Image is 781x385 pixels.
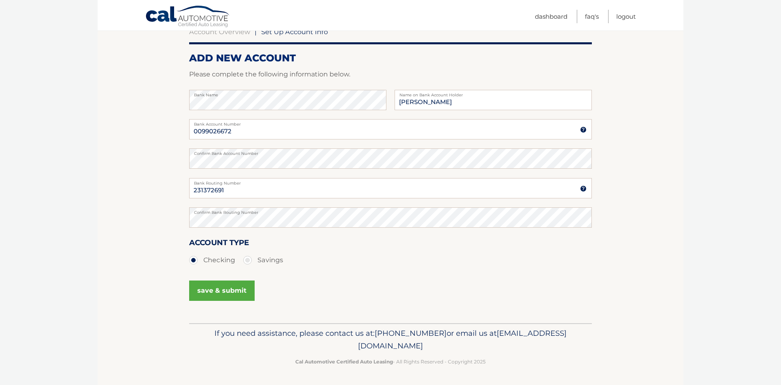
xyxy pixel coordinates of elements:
[395,90,592,96] label: Name on Bank Account Holder
[395,90,592,110] input: Name on Account (Account Holder Name)
[189,28,250,36] a: Account Overview
[375,328,447,338] span: [PHONE_NUMBER]
[580,126,587,133] img: tooltip.svg
[189,148,592,155] label: Confirm Bank Account Number
[261,28,328,36] span: Set Up Account Info
[194,357,587,366] p: - All Rights Reserved - Copyright 2025
[189,237,249,252] label: Account Type
[255,28,257,36] span: |
[580,185,587,192] img: tooltip.svg
[189,252,235,268] label: Checking
[194,327,587,353] p: If you need assistance, please contact us at: or email us at
[189,178,592,185] label: Bank Routing Number
[189,119,592,126] label: Bank Account Number
[189,281,255,301] button: save & submit
[295,359,393,365] strong: Cal Automotive Certified Auto Leasing
[189,90,386,96] label: Bank Name
[189,69,592,80] p: Please complete the following information below.
[189,178,592,198] input: Bank Routing Number
[189,207,592,214] label: Confirm Bank Routing Number
[585,10,599,23] a: FAQ's
[616,10,636,23] a: Logout
[535,10,567,23] a: Dashboard
[243,252,283,268] label: Savings
[189,52,592,64] h2: ADD NEW ACCOUNT
[145,5,231,29] a: Cal Automotive
[189,119,592,139] input: Bank Account Number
